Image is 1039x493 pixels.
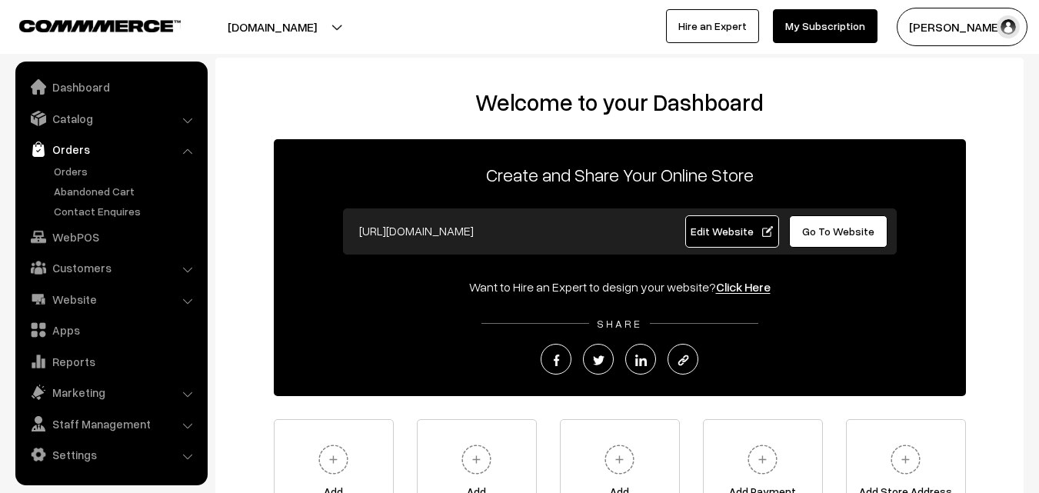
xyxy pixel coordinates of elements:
a: Apps [19,316,202,344]
button: [PERSON_NAME] [897,8,1027,46]
a: Hire an Expert [666,9,759,43]
a: Catalog [19,105,202,132]
p: Create and Share Your Online Store [274,161,966,188]
div: Want to Hire an Expert to design your website? [274,278,966,296]
a: Settings [19,441,202,468]
a: Marketing [19,378,202,406]
a: Edit Website [685,215,779,248]
a: Contact Enquires [50,203,202,219]
img: COMMMERCE [19,20,181,32]
button: [DOMAIN_NAME] [174,8,371,46]
a: My Subscription [773,9,877,43]
a: Click Here [716,279,771,295]
a: Reports [19,348,202,375]
a: Dashboard [19,73,202,101]
span: Go To Website [802,225,874,238]
img: plus.svg [741,438,784,481]
a: Website [19,285,202,313]
img: user [997,15,1020,38]
span: SHARE [589,317,650,330]
a: COMMMERCE [19,15,154,34]
a: Orders [50,163,202,179]
a: Abandoned Cart [50,183,202,199]
a: Orders [19,135,202,163]
a: Go To Website [789,215,888,248]
a: Customers [19,254,202,281]
a: WebPOS [19,223,202,251]
h2: Welcome to your Dashboard [231,88,1008,116]
img: plus.svg [884,438,927,481]
img: plus.svg [455,438,498,481]
span: Edit Website [691,225,773,238]
img: plus.svg [598,438,641,481]
img: plus.svg [312,438,355,481]
a: Staff Management [19,410,202,438]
